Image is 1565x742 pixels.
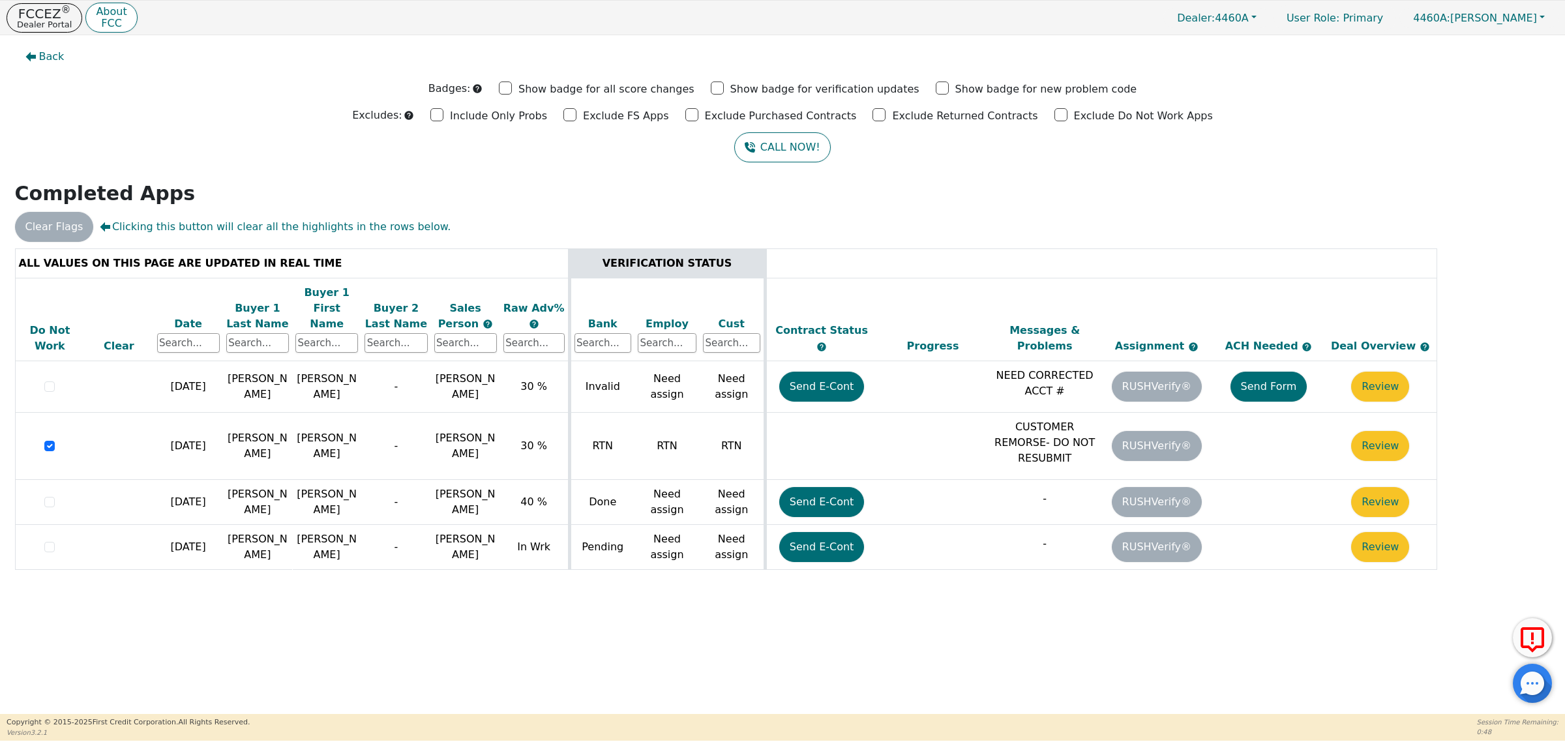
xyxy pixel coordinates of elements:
input: Search... [226,333,289,353]
td: [DATE] [154,361,223,413]
div: Clear [87,338,150,354]
span: Back [39,49,65,65]
p: Exclude Purchased Contracts [705,108,857,124]
td: [PERSON_NAME] [223,361,292,413]
span: 4460A: [1413,12,1450,24]
input: Search... [365,333,427,353]
button: Send E-Cont [779,487,865,517]
p: About [96,7,127,17]
p: Primary [1274,5,1396,31]
td: - [361,413,430,480]
td: [DATE] [154,525,223,570]
span: [PERSON_NAME] [436,372,496,400]
button: 4460A:[PERSON_NAME] [1399,8,1558,28]
button: Review [1351,532,1409,562]
div: Bank [574,316,632,332]
span: [PERSON_NAME] [436,432,496,460]
span: Deal Overview [1331,340,1430,352]
span: In Wrk [517,541,550,553]
span: [PERSON_NAME] [436,488,496,516]
td: [PERSON_NAME] [292,413,361,480]
p: Show badge for verification updates [730,82,919,97]
button: Send E-Cont [779,532,865,562]
td: Need assign [700,361,765,413]
p: Include Only Probs [450,108,547,124]
td: Pending [569,525,634,570]
td: RTN [634,413,700,480]
input: Search... [503,333,565,353]
p: Badges: [428,81,471,96]
p: Exclude Returned Contracts [892,108,1037,124]
p: FCCEZ [17,7,72,20]
button: Back [15,42,75,72]
button: Report Error to FCC [1513,618,1552,657]
p: 0:48 [1477,727,1558,737]
button: Review [1351,372,1409,402]
td: Need assign [700,480,765,525]
td: [PERSON_NAME] [223,480,292,525]
button: AboutFCC [85,3,137,33]
p: Version 3.2.1 [7,728,250,737]
p: CUSTOMER REMORSE- DO NOT RESUBMIT [992,419,1097,466]
td: [PERSON_NAME] [292,480,361,525]
p: FCC [96,18,127,29]
td: - [361,480,430,525]
div: Do Not Work [19,323,82,354]
td: Invalid [569,361,634,413]
div: Cust [703,316,760,332]
span: ACH Needed [1225,340,1302,352]
button: FCCEZ®Dealer Portal [7,3,82,33]
div: Messages & Problems [992,323,1097,354]
input: Search... [295,333,358,353]
td: RTN [700,413,765,480]
span: 30 % [520,439,547,452]
span: 30 % [520,380,547,393]
button: CALL NOW! [734,132,830,162]
input: Search... [638,333,696,353]
p: - [992,536,1097,552]
p: Show badge for new problem code [955,82,1137,97]
td: [DATE] [154,413,223,480]
td: RTN [569,413,634,480]
span: Clicking this button will clear all the highlights in the rows below. [100,219,451,235]
p: - [992,491,1097,507]
input: Search... [157,333,220,353]
td: [PERSON_NAME] [292,361,361,413]
td: [PERSON_NAME] [292,525,361,570]
div: Buyer 2 Last Name [365,301,427,332]
span: [PERSON_NAME] [436,533,496,561]
button: Send E-Cont [779,372,865,402]
div: Buyer 1 First Name [295,285,358,332]
td: Done [569,480,634,525]
p: Session Time Remaining: [1477,717,1558,727]
p: Dealer Portal [17,20,72,29]
a: User Role: Primary [1274,5,1396,31]
td: - [361,361,430,413]
div: ALL VALUES ON THIS PAGE ARE UPDATED IN REAL TIME [19,256,565,271]
p: Copyright © 2015- 2025 First Credit Corporation. [7,717,250,728]
p: NEED CORRECTED ACCT # [992,368,1097,399]
button: Send Form [1230,372,1307,402]
input: Search... [703,333,760,353]
td: [PERSON_NAME] [223,413,292,480]
span: Contract Status [775,324,868,336]
input: Search... [574,333,632,353]
div: Progress [880,338,986,354]
td: Need assign [634,361,700,413]
sup: ® [61,4,71,16]
p: Exclude FS Apps [583,108,669,124]
button: Review [1351,431,1409,461]
span: All Rights Reserved. [178,718,250,726]
p: Exclude Do Not Work Apps [1074,108,1213,124]
button: Dealer:4460A [1163,8,1270,28]
td: - [361,525,430,570]
span: Assignment [1115,340,1188,352]
td: Need assign [634,480,700,525]
button: Review [1351,487,1409,517]
p: Show badge for all score changes [518,82,694,97]
span: 4460A [1177,12,1249,24]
